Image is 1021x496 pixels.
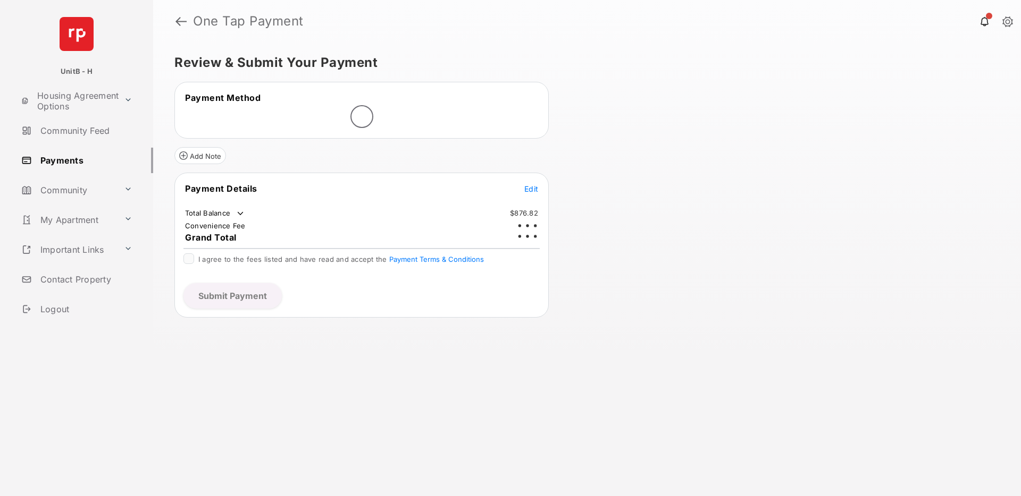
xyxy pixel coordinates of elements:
[185,92,261,103] span: Payment Method
[17,177,120,203] a: Community
[389,255,484,263] button: I agree to the fees listed and have read and accept the
[509,208,539,218] td: $876.82
[17,237,120,262] a: Important Links
[174,147,226,164] button: Add Note
[17,148,153,173] a: Payments
[185,221,246,230] td: Convenience Fee
[185,208,246,219] td: Total Balance
[61,66,93,77] p: UnitB - H
[524,183,538,194] button: Edit
[17,296,153,322] a: Logout
[17,267,153,292] a: Contact Property
[198,255,484,263] span: I agree to the fees listed and have read and accept the
[17,88,120,114] a: Housing Agreement Options
[185,232,237,243] span: Grand Total
[193,15,304,28] strong: One Tap Payment
[17,207,120,233] a: My Apartment
[60,17,94,51] img: svg+xml;base64,PHN2ZyB4bWxucz0iaHR0cDovL3d3dy53My5vcmcvMjAwMC9zdmciIHdpZHRoPSI2NCIgaGVpZ2h0PSI2NC...
[183,283,282,309] button: Submit Payment
[524,184,538,193] span: Edit
[17,118,153,143] a: Community Feed
[185,183,257,194] span: Payment Details
[174,56,991,69] h5: Review & Submit Your Payment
